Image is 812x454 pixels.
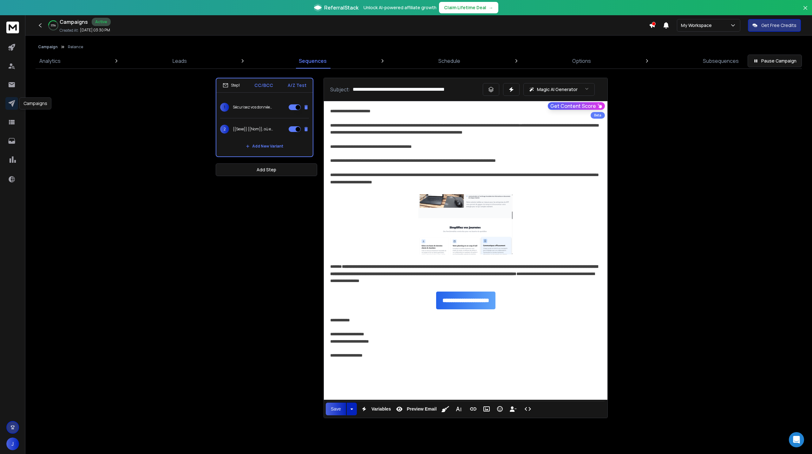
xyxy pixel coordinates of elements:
p: My Workspace [681,22,714,29]
button: J [6,438,19,450]
p: Analytics [39,57,61,65]
p: Relance [68,44,83,49]
button: Code View [522,403,534,415]
button: Insert Link (Ctrl+K) [467,403,479,415]
div: Beta [591,112,605,119]
div: Campaigns [19,97,51,109]
p: Created At: [60,28,79,33]
p: CC/BCC [254,82,273,89]
p: [DATE] 03:30 PM [80,28,110,33]
button: Claim Lifetime Deal→ [439,2,498,13]
h1: Campaigns [60,18,88,26]
p: Sequences [299,57,327,65]
button: Pause Campaign [748,55,802,67]
span: Variables [370,406,392,412]
span: 2 [220,125,229,134]
button: Save [326,403,346,415]
button: Add Step [216,163,317,176]
a: Subsequences [699,53,743,69]
div: Open Intercom Messenger [789,432,804,447]
button: Magic AI Generator [523,83,595,96]
button: Close banner [801,4,809,19]
span: 1 [220,103,229,112]
p: 35 % [51,23,56,27]
div: Active [92,18,111,26]
button: Variables [358,403,392,415]
p: Options [572,57,591,65]
span: ReferralStack [324,4,358,11]
p: Unlock AI-powered affiliate growth [363,4,436,11]
button: Clean HTML [439,403,451,415]
button: Get Content Score [548,102,605,110]
button: Insert Image (Ctrl+P) [481,403,493,415]
p: Sécurisez vos données comme vos chantiers [233,105,273,110]
a: Analytics [36,53,64,69]
a: Leads [169,53,191,69]
button: Campaign [38,44,58,49]
a: Options [568,53,595,69]
p: Subsequences [703,57,739,65]
p: {{Sexe}} {{Nom}}, où en êtes-vous avec le RGPD ? [233,127,273,132]
button: More Text [453,403,465,415]
p: A/Z Test [288,82,306,89]
a: Sequences [295,53,331,69]
p: Magic AI Generator [537,86,578,93]
button: Get Free Credits [748,19,801,32]
p: Subject: [330,86,350,93]
div: Step 1 [223,82,240,88]
button: Add New Variant [241,140,288,153]
button: Emoticons [494,403,506,415]
span: → [489,4,493,11]
p: Get Free Credits [761,22,796,29]
button: Insert Unsubscribe Link [507,403,519,415]
li: Step1CC/BCCA/Z Test1Sécurisez vos données comme vos chantiers2{{Sexe}} {{Nom}}, où en êtes-vous a... [216,78,313,157]
p: Leads [173,57,187,65]
span: Preview Email [405,406,438,412]
button: Preview Email [393,403,438,415]
a: Schedule [435,53,464,69]
p: Schedule [438,57,460,65]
